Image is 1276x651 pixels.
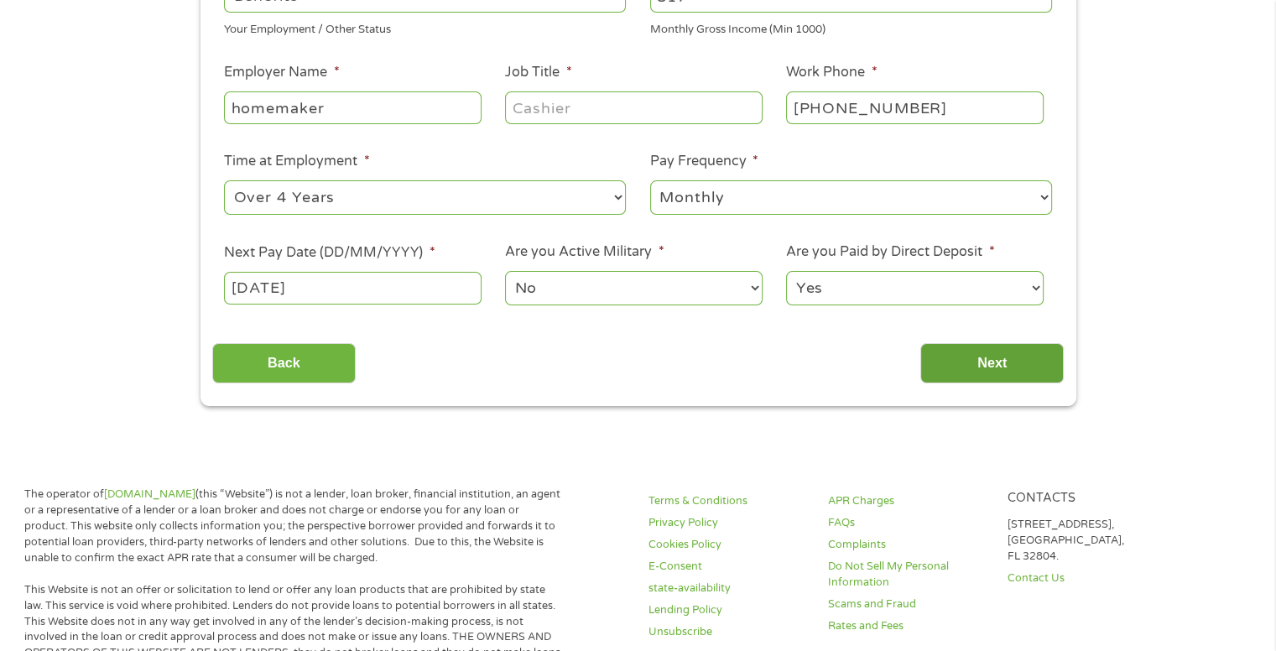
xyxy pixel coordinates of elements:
div: Your Employment / Other Status [224,16,626,39]
a: E-Consent [648,559,808,575]
input: (231) 754-4010 [786,91,1043,123]
a: Scams and Fraud [828,596,987,612]
input: Use the arrow keys to pick a date [224,272,481,304]
input: Walmart [224,91,481,123]
input: Cashier [505,91,762,123]
label: Pay Frequency [650,153,758,170]
a: Unsubscribe [648,624,808,640]
a: APR Charges [828,493,987,509]
div: Monthly Gross Income (Min 1000) [650,16,1052,39]
label: Are you Active Military [505,243,664,261]
a: state-availability [648,581,808,596]
a: FAQs [828,515,987,531]
a: Do Not Sell My Personal Information [828,559,987,591]
label: Employer Name [224,64,339,81]
label: Next Pay Date (DD/MM/YYYY) [224,244,435,262]
a: Cookies Policy [648,537,808,553]
a: Complaints [828,537,987,553]
a: Contact Us [1007,570,1166,586]
h4: Contacts [1007,491,1166,507]
label: Job Title [505,64,571,81]
p: The operator of (this “Website”) is not a lender, loan broker, financial institution, an agent or... [24,487,563,565]
a: Rates and Fees [828,618,987,634]
a: [DOMAIN_NAME] [104,487,195,501]
a: Lending Policy [648,602,808,618]
label: Are you Paid by Direct Deposit [786,243,994,261]
a: Privacy Policy [648,515,808,531]
input: Next [920,343,1064,384]
label: Time at Employment [224,153,369,170]
input: Back [212,343,356,384]
a: Terms & Conditions [648,493,808,509]
p: [STREET_ADDRESS], [GEOGRAPHIC_DATA], FL 32804. [1007,517,1166,565]
label: Work Phone [786,64,877,81]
